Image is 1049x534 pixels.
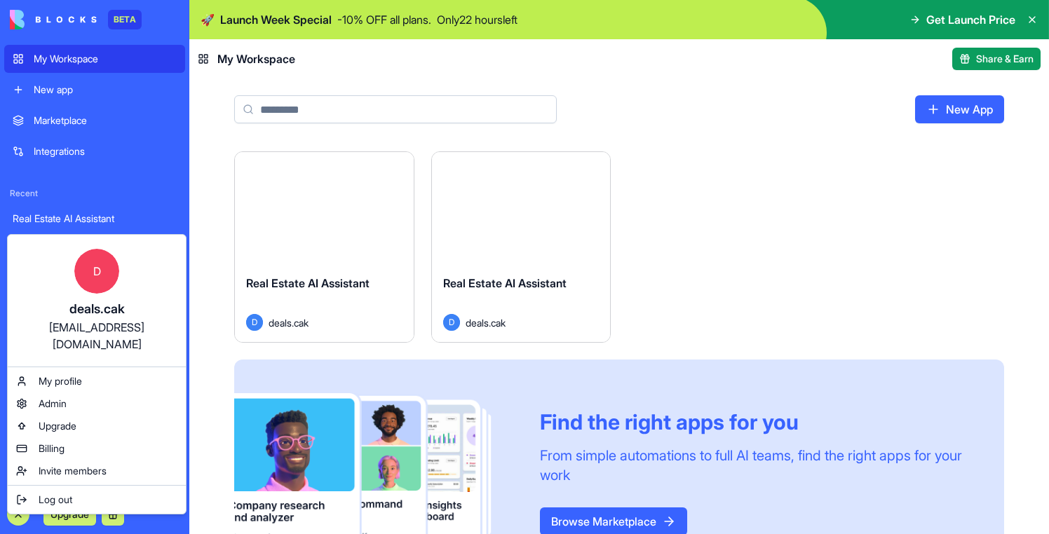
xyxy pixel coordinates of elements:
a: Upgrade [11,415,183,437]
div: [EMAIL_ADDRESS][DOMAIN_NAME] [22,319,172,352]
span: My profile [39,374,82,388]
a: Billing [11,437,183,460]
span: Log out [39,493,72,507]
span: D [74,249,119,294]
div: Real Estate AI Assistant [13,212,177,226]
span: Upgrade [39,419,76,433]
a: Invite members [11,460,183,482]
a: Ddeals.cak[EMAIL_ADDRESS][DOMAIN_NAME] [11,238,183,364]
span: Billing [39,441,65,456]
span: Invite members [39,464,107,478]
span: Admin [39,397,67,411]
div: deals.cak [22,299,172,319]
a: My profile [11,370,183,392]
span: Recent [4,188,185,199]
a: Admin [11,392,183,415]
